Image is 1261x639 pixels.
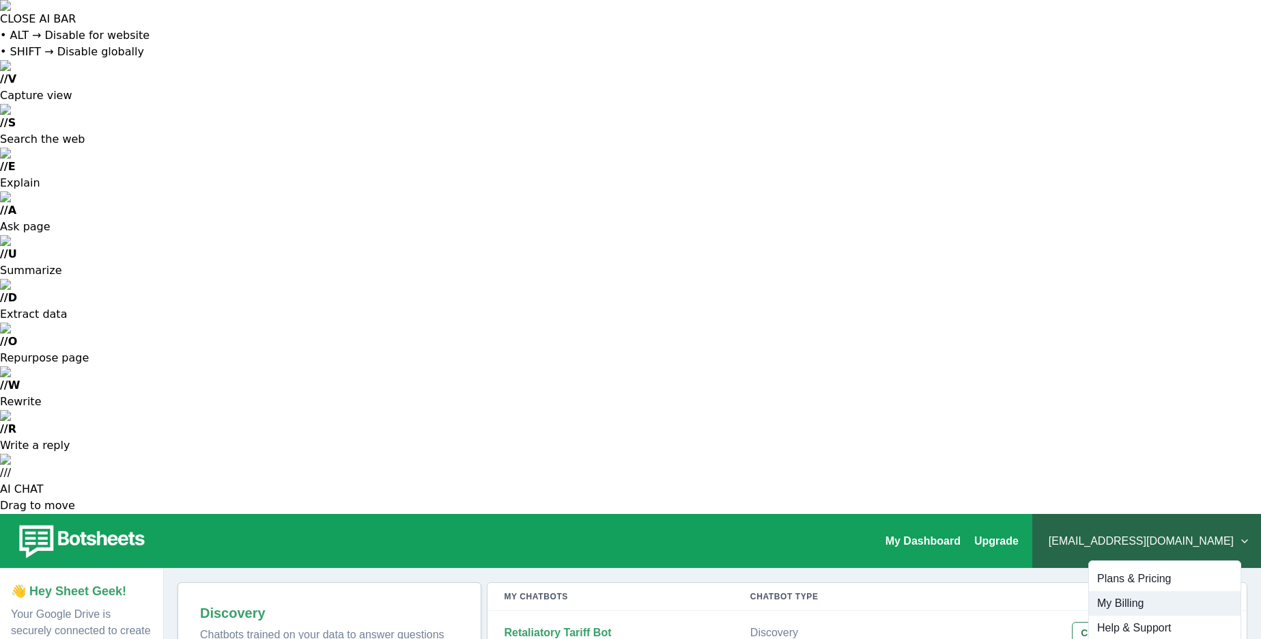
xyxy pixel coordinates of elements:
h2: Discovery [200,605,459,621]
strong: Retaliatory Tariff Bot [504,627,611,638]
img: botsheets-logo.png [11,522,149,560]
a: Upgrade [974,535,1019,547]
button: [EMAIL_ADDRESS][DOMAIN_NAME] [1043,528,1250,555]
button: Plans & Pricing [1089,567,1241,591]
p: 👋 Hey Sheet Geek! [11,582,152,601]
th: Chatbot Type [734,583,911,611]
th: My Chatbots [487,583,733,611]
th: Actions [911,583,1247,611]
a: My Dashboard [885,535,961,547]
button: My Billing [1089,591,1241,616]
